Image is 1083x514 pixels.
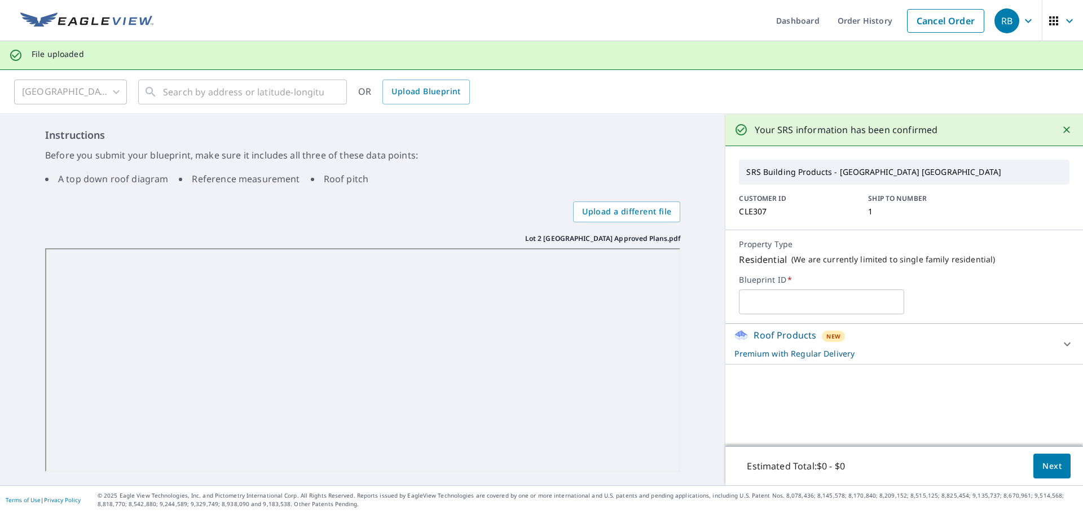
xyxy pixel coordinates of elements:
[163,76,324,108] input: Search by address or latitude-longitude
[1059,122,1074,137] button: Close
[739,275,1069,285] label: Blueprint ID
[44,496,81,504] a: Privacy Policy
[45,172,168,186] li: A top down roof diagram
[738,454,853,478] p: Estimated Total: $0 - $0
[6,496,41,504] a: Terms of Use
[868,194,984,204] p: SHIP TO NUMBER
[734,328,1074,359] div: Roof ProductsNewPremium with Regular Delivery
[98,491,1077,508] p: © 2025 Eagle View Technologies, Inc. and Pictometry International Corp. All Rights Reserved. Repo...
[739,207,855,216] p: CLE307
[32,49,84,59] p: File uploaded
[742,162,1067,182] p: SRS Building Products - [GEOGRAPHIC_DATA] [GEOGRAPHIC_DATA]
[826,332,840,341] span: New
[45,248,680,472] iframe: Lot 2 Sunrise Heights Approved Plans.pdf
[1042,459,1062,473] span: Next
[1033,454,1071,479] button: Next
[739,239,1069,249] p: Property Type
[739,194,855,204] p: CUSTOMER ID
[179,172,300,186] li: Reference measurement
[791,254,995,265] p: ( We are currently limited to single family residential )
[994,8,1019,33] div: RB
[311,172,369,186] li: Roof pitch
[20,12,153,29] img: EV Logo
[754,328,816,342] p: Roof Products
[755,123,937,137] p: Your SRS information has been confirmed
[868,207,984,216] p: 1
[391,85,460,99] span: Upload Blueprint
[14,76,127,108] div: [GEOGRAPHIC_DATA]
[382,80,469,104] a: Upload Blueprint
[525,234,681,244] p: Lot 2 [GEOGRAPHIC_DATA] Approved Plans.pdf
[739,253,787,266] p: Residential
[6,497,81,503] p: |
[573,201,680,222] label: Upload a different file
[907,9,984,33] a: Cancel Order
[734,348,1054,359] p: Premium with Regular Delivery
[45,128,680,143] h6: Instructions
[45,148,680,162] p: Before you submit your blueprint, make sure it includes all three of these data points:
[358,80,470,104] div: OR
[582,205,671,219] span: Upload a different file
